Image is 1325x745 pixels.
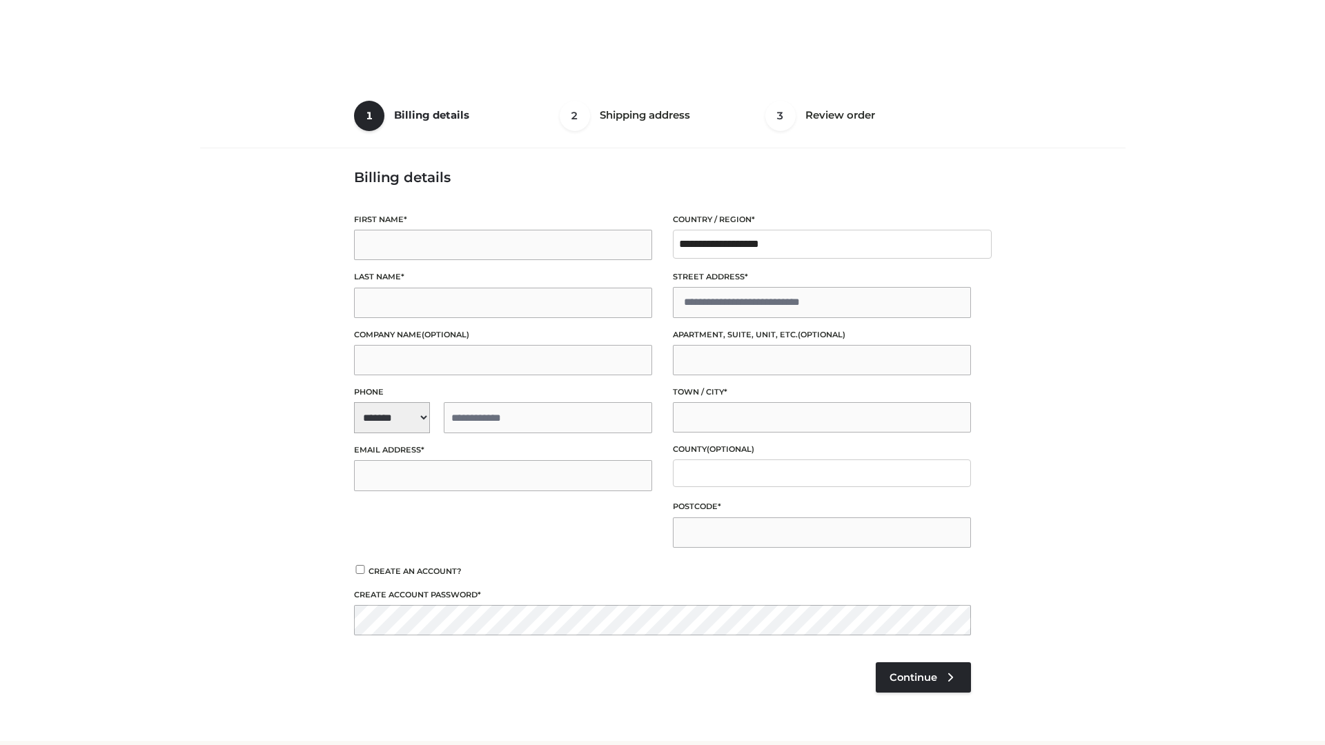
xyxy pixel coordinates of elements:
h3: Billing details [354,169,971,186]
span: Billing details [394,108,469,121]
label: Street address [673,270,971,284]
span: Continue [890,671,937,684]
span: 1 [354,101,384,131]
span: 2 [560,101,590,131]
span: (optional) [707,444,754,454]
label: Apartment, suite, unit, etc. [673,328,971,341]
label: Town / City [673,386,971,399]
input: Create an account? [354,565,366,574]
label: Postcode [673,500,971,513]
span: Create an account? [369,566,462,576]
span: (optional) [798,330,845,339]
label: Company name [354,328,652,341]
label: Create account password [354,588,971,602]
span: Review order [805,108,875,121]
label: First name [354,213,652,226]
label: Email address [354,444,652,457]
a: Continue [876,662,971,693]
label: County [673,443,971,456]
span: (optional) [422,330,469,339]
label: Phone [354,386,652,399]
label: Country / Region [673,213,971,226]
span: 3 [765,101,796,131]
span: Shipping address [600,108,690,121]
label: Last name [354,270,652,284]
